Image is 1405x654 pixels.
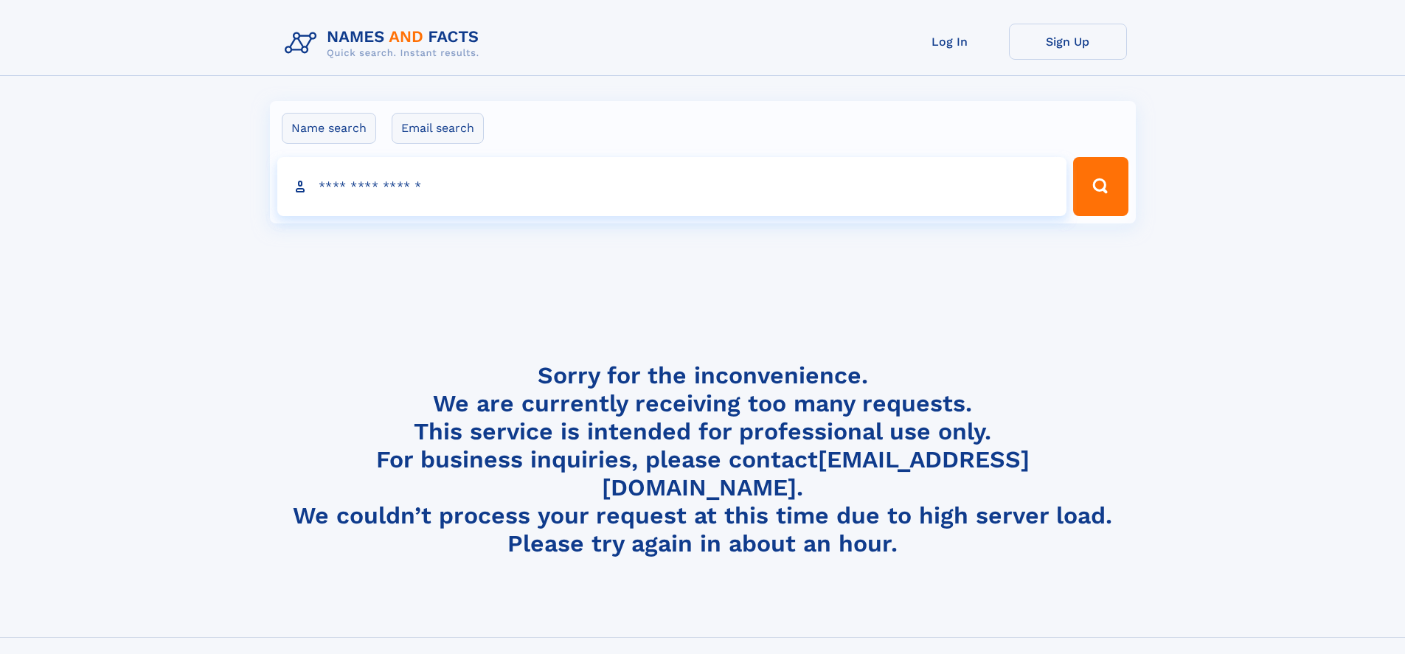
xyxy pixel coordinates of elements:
[602,445,1030,501] a: [EMAIL_ADDRESS][DOMAIN_NAME]
[279,361,1127,558] h4: Sorry for the inconvenience. We are currently receiving too many requests. This service is intend...
[1009,24,1127,60] a: Sign Up
[277,157,1067,216] input: search input
[891,24,1009,60] a: Log In
[392,113,484,144] label: Email search
[279,24,491,63] img: Logo Names and Facts
[282,113,376,144] label: Name search
[1073,157,1128,216] button: Search Button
